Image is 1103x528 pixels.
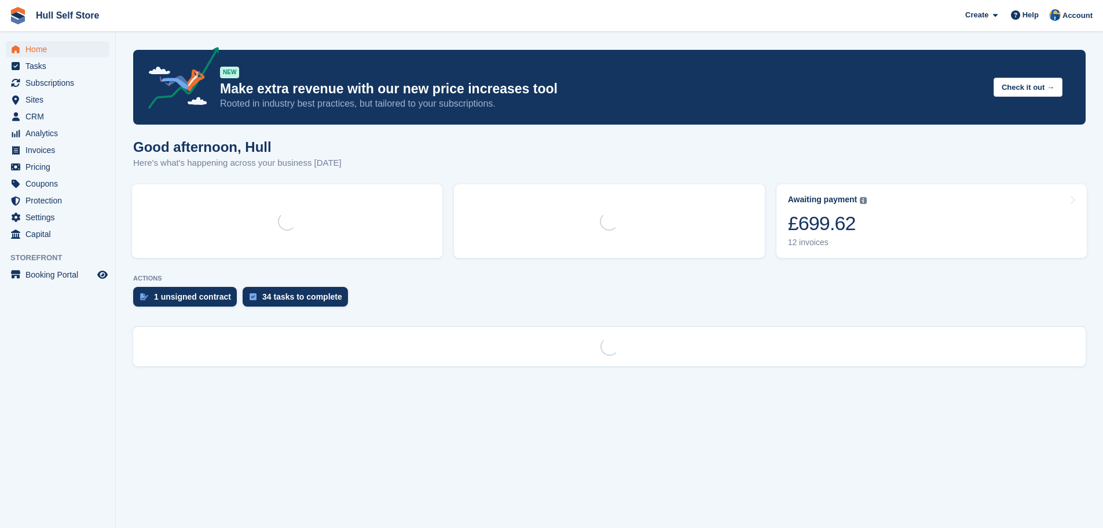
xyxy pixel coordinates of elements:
[6,226,109,242] a: menu
[243,287,354,312] a: 34 tasks to complete
[6,58,109,74] a: menu
[25,159,95,175] span: Pricing
[6,267,109,283] a: menu
[788,238,867,247] div: 12 invoices
[6,125,109,141] a: menu
[788,195,858,205] div: Awaiting payment
[1049,9,1061,21] img: Hull Self Store
[220,97,984,110] p: Rooted in industry best practices, but tailored to your subscriptions.
[6,75,109,91] a: menu
[6,209,109,225] a: menu
[262,292,342,301] div: 34 tasks to complete
[25,41,95,57] span: Home
[133,139,342,155] h1: Good afternoon, Hull
[25,142,95,158] span: Invoices
[140,293,148,300] img: contract_signature_icon-13c848040528278c33f63329250d36e43548de30e8caae1d1a13099fd9432cc5.svg
[25,226,95,242] span: Capital
[25,92,95,108] span: Sites
[6,192,109,209] a: menu
[776,184,1087,258] a: Awaiting payment £699.62 12 invoices
[1023,9,1039,21] span: Help
[25,209,95,225] span: Settings
[133,287,243,312] a: 1 unsigned contract
[6,142,109,158] a: menu
[6,41,109,57] a: menu
[138,47,219,113] img: price-adjustments-announcement-icon-8257ccfd72463d97f412b2fc003d46551f7dbcb40ab6d574587a9cd5c0d94...
[25,108,95,125] span: CRM
[6,108,109,125] a: menu
[860,197,867,204] img: icon-info-grey-7440780725fd019a000dd9b08b2336e03edf1995a4989e88bcd33f0948082b44.svg
[25,176,95,192] span: Coupons
[788,212,867,235] div: £699.62
[154,292,231,301] div: 1 unsigned contract
[10,252,115,264] span: Storefront
[220,81,984,97] p: Make extra revenue with our new price increases tool
[1062,10,1093,21] span: Account
[133,275,1086,282] p: ACTIONS
[6,159,109,175] a: menu
[96,268,109,282] a: Preview store
[220,67,239,78] div: NEW
[133,156,342,170] p: Here's what's happening across your business [DATE]
[31,6,104,25] a: Hull Self Store
[9,7,27,24] img: stora-icon-8386f47178a22dfd0bd8f6a31ec36ba5ce8667c1dd55bd0f319d3a0aa187defe.svg
[994,78,1062,97] button: Check it out →
[25,125,95,141] span: Analytics
[6,176,109,192] a: menu
[250,293,256,300] img: task-75834270c22a3079a89374b754ae025e5fb1db73e45f91037f5363f120a921f8.svg
[965,9,988,21] span: Create
[25,75,95,91] span: Subscriptions
[25,192,95,209] span: Protection
[25,267,95,283] span: Booking Portal
[25,58,95,74] span: Tasks
[6,92,109,108] a: menu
